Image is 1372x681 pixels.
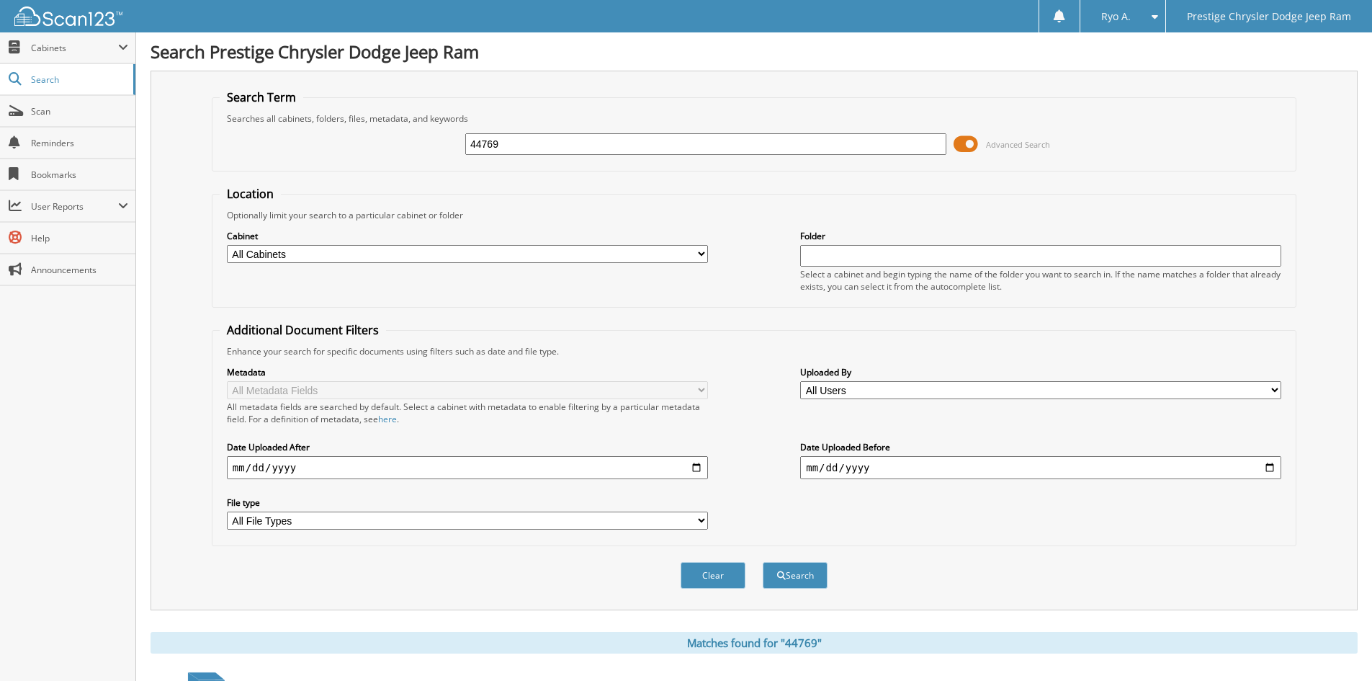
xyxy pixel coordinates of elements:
[378,413,397,425] a: here
[1101,12,1131,21] span: Ryo A.
[220,345,1288,357] div: Enhance your search for specific documents using filters such as date and file type.
[31,137,128,149] span: Reminders
[763,562,828,589] button: Search
[800,268,1281,293] div: Select a cabinet and begin typing the name of the folder you want to search in. If the name match...
[800,456,1281,479] input: end
[227,497,708,509] label: File type
[800,230,1281,242] label: Folder
[31,264,128,276] span: Announcements
[14,6,122,26] img: scan123-logo-white.svg
[220,89,303,105] legend: Search Term
[227,441,708,453] label: Date Uploaded After
[220,186,281,202] legend: Location
[31,169,128,181] span: Bookmarks
[227,366,708,378] label: Metadata
[681,562,745,589] button: Clear
[227,456,708,479] input: start
[227,401,708,425] div: All metadata fields are searched by default. Select a cabinet with metadata to enable filtering b...
[227,230,708,242] label: Cabinet
[31,74,126,86] span: Search
[220,112,1288,125] div: Searches all cabinets, folders, files, metadata, and keywords
[31,232,128,244] span: Help
[800,441,1281,453] label: Date Uploaded Before
[31,200,118,213] span: User Reports
[31,105,128,117] span: Scan
[1187,12,1351,21] span: Prestige Chrysler Dodge Jeep Ram
[800,366,1281,378] label: Uploaded By
[220,209,1288,221] div: Optionally limit your search to a particular cabinet or folder
[151,40,1358,63] h1: Search Prestige Chrysler Dodge Jeep Ram
[220,322,386,338] legend: Additional Document Filters
[151,632,1358,654] div: Matches found for "44769"
[31,42,118,54] span: Cabinets
[986,139,1050,150] span: Advanced Search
